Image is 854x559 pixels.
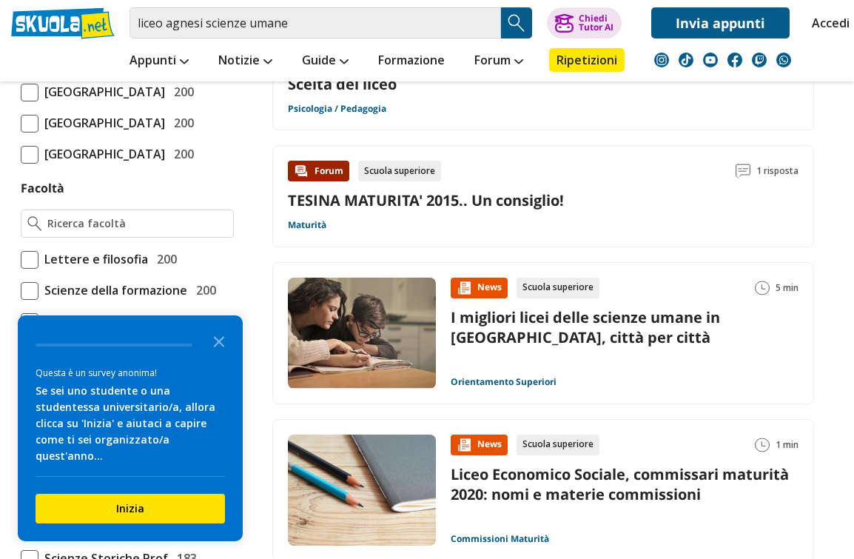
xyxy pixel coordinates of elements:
img: Ricerca facoltà [27,216,41,231]
span: 5 min [776,278,798,298]
img: facebook [727,53,742,67]
img: News contenuto [457,438,471,452]
span: [GEOGRAPHIC_DATA] [38,82,165,101]
div: Survey [18,315,243,541]
a: Notizie [215,48,276,75]
a: Scelta del liceo [288,74,397,94]
span: 200 [190,281,216,300]
img: youtube [703,53,718,67]
div: Scuola superiore [358,161,441,181]
img: instagram [654,53,669,67]
div: News [451,435,508,455]
a: Accedi [812,7,843,39]
span: [GEOGRAPHIC_DATA] [38,113,165,133]
span: 200 [168,144,194,164]
div: News [451,278,508,298]
a: Ripetizioni [549,48,625,72]
img: Forum contenuto [294,164,309,178]
img: WhatsApp [776,53,791,67]
span: 1 risposta [756,161,798,181]
button: ChiediTutor AI [547,7,622,39]
img: Commenti lettura [736,164,750,178]
a: I migliori licei delle scienze umane in [GEOGRAPHIC_DATA], città per città [451,307,720,347]
div: Se sei uno studente o una studentessa universitario/a, allora clicca su 'Inizia' e aiutaci a capi... [36,383,225,464]
a: Psicologia / Pedagogia [288,103,386,115]
img: Tempo lettura [755,438,770,452]
div: Scuola superiore [517,278,599,298]
label: Facoltà [21,180,64,196]
a: TESINA MATURITA' 2015.. Un consiglio! [288,190,564,210]
input: Ricerca facoltà [47,216,227,231]
img: Cerca appunti, riassunti o versioni [505,12,528,34]
span: Scienze della formazione [38,281,187,300]
img: tiktok [679,53,693,67]
a: Commissioni Maturità [451,533,549,545]
img: twitch [752,53,767,67]
button: Inizia [36,494,225,523]
input: Cerca appunti, riassunti o versioni [130,7,501,39]
a: Formazione [374,48,448,75]
span: 200 [168,113,194,133]
a: Invia appunti [651,7,790,39]
a: Appunti [126,48,192,75]
span: 1 min [776,435,798,455]
button: Close the survey [204,326,234,355]
span: 200 [168,82,194,101]
a: Liceo Economico Sociale, commissari maturità 2020: nomi e materie commissioni [451,464,789,504]
div: Forum [288,161,349,181]
a: Guide [298,48,352,75]
span: Scienze matematiche fisiche e naturali [38,312,234,350]
span: Lettere e filosofia [38,250,148,269]
button: Search Button [501,7,532,39]
div: Scuola superiore [517,435,599,455]
a: Maturità [288,219,326,231]
div: Questa è un survey anonima! [36,366,225,380]
img: Immagine news [288,435,436,546]
a: Orientamento Superiori [451,376,557,388]
img: Immagine news [288,278,436,389]
div: Chiedi Tutor AI [579,14,613,32]
a: Forum [471,48,527,75]
span: [GEOGRAPHIC_DATA] [38,144,165,164]
img: News contenuto [457,281,471,295]
img: Tempo lettura [755,281,770,295]
span: 200 [151,250,177,269]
